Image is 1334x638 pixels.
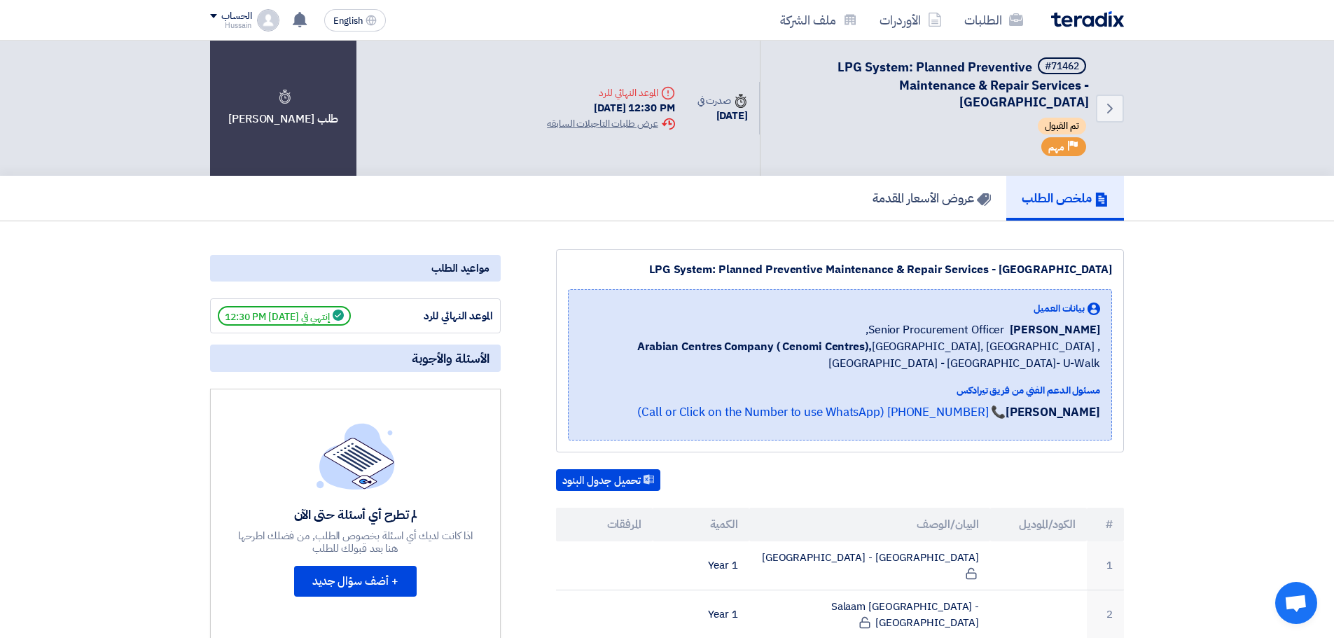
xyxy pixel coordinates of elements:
[580,383,1100,398] div: مسئول الدعم الفني من فريق تيرادكس
[653,508,749,541] th: الكمية
[324,9,386,32] button: English
[1006,403,1100,421] strong: [PERSON_NAME]
[1275,582,1317,624] div: دردشة مفتوحة
[749,508,991,541] th: البيان/الوصف
[1010,321,1100,338] span: [PERSON_NAME]
[1087,541,1124,590] td: 1
[547,116,674,131] div: عرض طلبات التاجيلات السابقه
[873,190,991,206] h5: عروض الأسعار المقدمة
[221,11,251,22] div: الحساب
[547,85,674,100] div: الموعد النهائي للرد
[1006,176,1124,221] a: ملخص الطلب
[580,338,1100,372] span: [GEOGRAPHIC_DATA], [GEOGRAPHIC_DATA] ,[GEOGRAPHIC_DATA] - [GEOGRAPHIC_DATA]- U-Walk
[868,4,953,36] a: الأوردرات
[257,9,279,32] img: profile_test.png
[1051,11,1124,27] img: Teradix logo
[294,566,417,597] button: + أضف سؤال جديد
[697,108,748,124] div: [DATE]
[568,261,1112,278] div: LPG System: Planned Preventive Maintenance & Repair Services - [GEOGRAPHIC_DATA]
[547,100,674,116] div: [DATE] 12:30 PM
[388,308,493,324] div: الموعد النهائي للرد
[749,541,991,590] td: [GEOGRAPHIC_DATA] - [GEOGRAPHIC_DATA]
[218,306,351,326] span: إنتهي في [DATE] 12:30 PM
[210,255,501,282] div: مواعيد الطلب
[1048,141,1064,154] span: مهم
[1087,508,1124,541] th: #
[777,57,1089,111] h5: LPG System: Planned Preventive Maintenance & Repair Services - Central & Eastern Malls
[953,4,1034,36] a: الطلبات
[857,176,1006,221] a: عروض الأسعار المقدمة
[1022,190,1109,206] h5: ملخص الطلب
[333,16,363,26] span: English
[653,541,749,590] td: 1 Year
[412,350,489,366] span: الأسئلة والأجوبة
[637,338,872,355] b: Arabian Centres Company ( Cenomi Centres),
[838,57,1089,111] span: LPG System: Planned Preventive Maintenance & Repair Services - [GEOGRAPHIC_DATA]
[697,93,748,108] div: صدرت في
[637,403,1006,421] a: 📞 [PHONE_NUMBER] (Call or Click on the Number to use WhatsApp)
[317,423,395,489] img: empty_state_list.svg
[990,508,1087,541] th: الكود/الموديل
[769,4,868,36] a: ملف الشركة
[237,506,475,522] div: لم تطرح أي أسئلة حتى الآن
[210,22,251,29] div: Hussain
[1034,301,1085,316] span: بيانات العميل
[1045,62,1079,71] div: #71462
[556,469,660,492] button: تحميل جدول البنود
[210,41,356,176] div: طلب [PERSON_NAME]
[237,529,475,555] div: اذا كانت لديك أي اسئلة بخصوص الطلب, من فضلك اطرحها هنا بعد قبولك للطلب
[1038,118,1086,134] span: تم القبول
[556,508,653,541] th: المرفقات
[866,321,1004,338] span: Senior Procurement Officer,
